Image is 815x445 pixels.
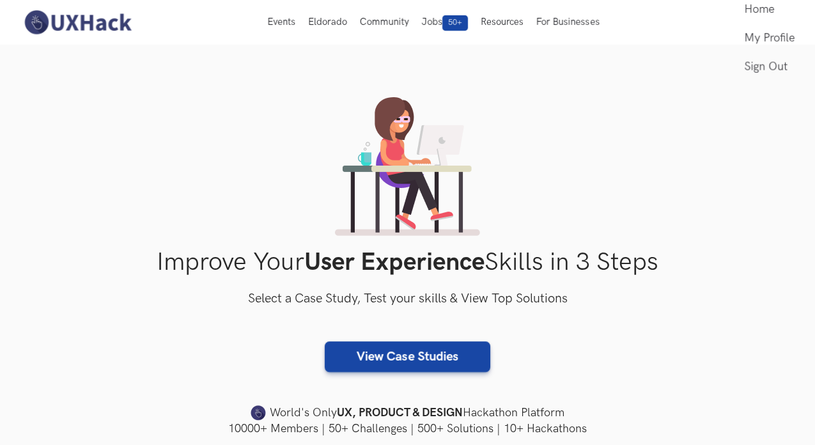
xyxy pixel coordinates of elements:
a: View Case Studies [325,341,490,372]
h4: 10000+ Members | 50+ Challenges | 500+ Solutions | 10+ Hackathons [81,421,735,437]
a: My Profile [744,24,795,52]
strong: User Experience [304,247,485,277]
h3: Select a Case Study, Test your skills & View Top Solutions [81,289,735,309]
a: Sign Out [744,52,795,81]
strong: UX, PRODUCT & DESIGN [337,404,463,422]
img: UXHack-logo.png [20,9,134,36]
span: 50+ [442,15,468,31]
h4: World's Only Hackathon Platform [81,404,735,422]
img: uxhack-favicon-image.png [251,405,266,421]
h1: Improve Your Skills in 3 Steps [81,247,735,277]
img: lady working on laptop [335,97,480,236]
